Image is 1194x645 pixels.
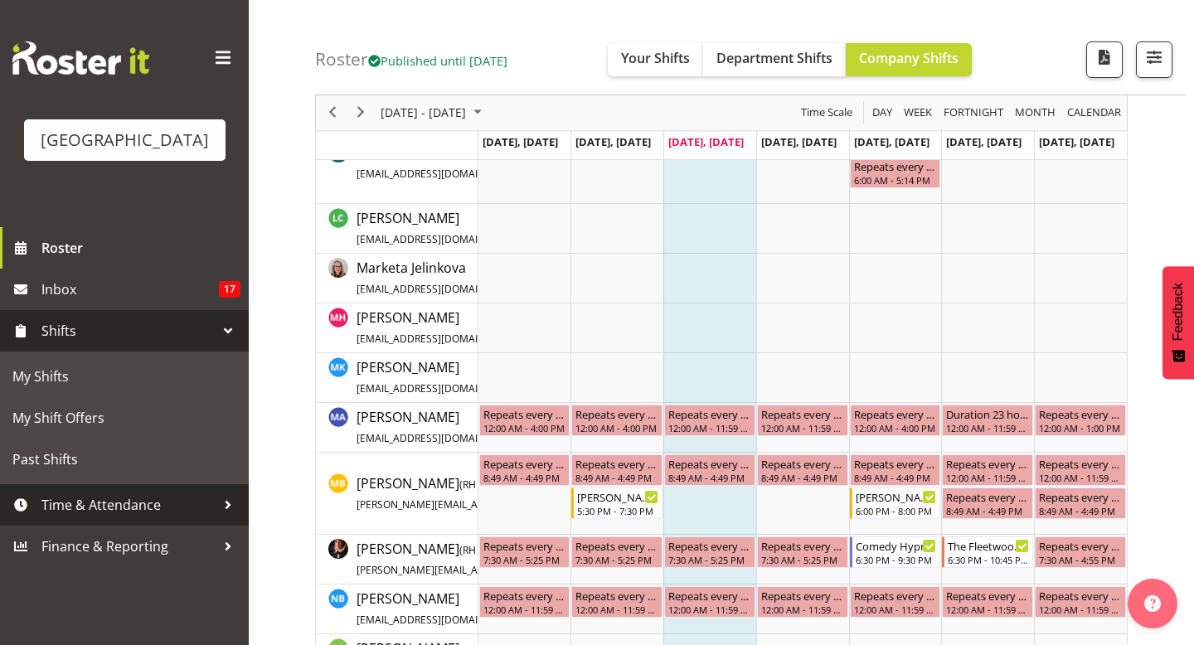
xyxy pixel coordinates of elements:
[316,303,478,353] td: Matthew Henderson resource
[357,474,744,512] span: [PERSON_NAME]
[1035,586,1126,618] div: Nicoel Boschman"s event - Repeats every monday, tuesday, wednesday, thursday, friday, saturday, s...
[761,537,844,554] div: Repeats every [DATE] - [PERSON_NAME]
[483,587,566,604] div: Repeats every [DATE], [DATE], [DATE], [DATE], [DATE], [DATE], [DATE] - [PERSON_NAME]
[941,103,1007,124] button: Fortnight
[4,356,245,397] a: My Shifts
[577,504,658,517] div: 5:30 PM - 7:30 PM
[854,587,937,604] div: Repeats every [DATE], [DATE], [DATE], [DATE], [DATE], [DATE], [DATE] - [PERSON_NAME]
[357,497,677,512] span: [PERSON_NAME][EMAIL_ADDRESS][PERSON_NAME][DOMAIN_NAME]
[757,586,848,618] div: Nicoel Boschman"s event - Repeats every monday, tuesday, wednesday, thursday, friday, saturday, s...
[621,49,690,67] span: Your Shifts
[668,134,744,149] span: [DATE], [DATE]
[850,536,941,568] div: Michelle Englehardt"s event - Comedy Hypnotist - Frankie Mac Begin From Friday, October 10, 2025 ...
[483,455,566,472] div: Repeats every [DATE], [DATE], [DATE], [DATE], [DATE], [DATE], [DATE] - [PERSON_NAME]
[757,454,848,486] div: Michelle Bradbury"s event - Repeats every monday, tuesday, wednesday, thursday, friday, saturday,...
[357,358,588,396] span: [PERSON_NAME]
[668,455,751,472] div: Repeats every [DATE], [DATE], [DATE], [DATE], [DATE], [DATE], [DATE] - [PERSON_NAME]
[902,103,934,124] span: Week
[357,232,522,246] span: [EMAIL_ADDRESS][DOMAIN_NAME]
[4,397,245,439] a: My Shift Offers
[946,134,1022,149] span: [DATE], [DATE]
[870,103,895,124] button: Timeline Day
[375,95,492,130] div: October 06 - 12, 2025
[1086,41,1123,78] button: Download a PDF of the roster according to the set date range.
[41,534,216,559] span: Finance & Reporting
[1039,603,1122,616] div: 12:00 AM - 11:59 PM
[4,439,245,480] a: Past Shifts
[757,405,848,436] div: Max Allan"s event - Repeats every wednesday, thursday - Max Allan Begin From Thursday, October 9,...
[901,103,935,124] button: Timeline Week
[942,405,1033,436] div: Max Allan"s event - Duration 23 hours - Max Allan Begin From Saturday, October 11, 2025 at 12:00:...
[850,487,941,519] div: Michelle Bradbury"s event - Michelle - Comedy Hypnotist - Frankie Mac Begin From Friday, October ...
[859,49,959,67] span: Company Shifts
[357,259,588,297] span: Marketa Jelinkova
[316,122,478,204] td: Lydia Noble resource
[12,447,236,472] span: Past Shifts
[357,282,522,296] span: [EMAIL_ADDRESS][DOMAIN_NAME]
[318,95,347,130] div: previous period
[575,587,658,604] div: Repeats every [DATE], [DATE], [DATE], [DATE], [DATE], [DATE], [DATE] - [PERSON_NAME]
[761,421,844,434] div: 12:00 AM - 11:59 PM
[316,353,478,403] td: Matthew Karton resource
[668,471,751,484] div: 8:49 AM - 4:49 PM
[12,41,149,75] img: Rosterit website logo
[948,537,1029,554] div: The Fleetwood Mac Experience
[761,134,837,149] span: [DATE], [DATE]
[1039,504,1122,517] div: 8:49 AM - 4:49 PM
[571,536,663,568] div: Michelle Englehardt"s event - Repeats every tuesday - Michelle Englehardt Begin From Tuesday, Oct...
[357,308,588,347] span: [PERSON_NAME]
[850,157,941,188] div: Lydia Noble"s event - Repeats every monday, tuesday, wednesday, thursday, friday - Lydia Noble Be...
[483,421,566,434] div: 12:00 AM - 4:00 PM
[854,158,937,174] div: Repeats every [DATE], [DATE], [DATE], [DATE], [DATE] - [PERSON_NAME]
[316,254,478,303] td: Marketa Jelinkova resource
[357,431,522,445] span: [EMAIL_ADDRESS][DOMAIN_NAME]
[703,43,846,76] button: Department Shifts
[856,537,937,554] div: Comedy Hypnotist - [PERSON_NAME]
[479,536,570,568] div: Michelle Englehardt"s event - Repeats every monday - Michelle Englehardt Begin From Monday, Octob...
[946,587,1029,604] div: Repeats every [DATE], [DATE], [DATE], [DATE], [DATE], [DATE], [DATE] - [PERSON_NAME]
[1039,405,1122,422] div: Repeats every [DATE] - [PERSON_NAME]
[854,455,937,472] div: Repeats every [DATE], [DATE], [DATE], [DATE], [DATE], [DATE], [DATE] - [PERSON_NAME]
[575,421,658,434] div: 12:00 AM - 4:00 PM
[942,487,1033,519] div: Michelle Bradbury"s event - Repeats every monday, tuesday, wednesday, thursday, friday, saturday,...
[668,537,751,554] div: Repeats every [DATE] - [PERSON_NAME]
[357,408,588,446] span: [PERSON_NAME]
[1039,455,1122,472] div: Repeats every [DATE], [DATE] - [PERSON_NAME]
[846,43,972,76] button: Company Shifts
[854,134,929,149] span: [DATE], [DATE]
[463,478,484,492] span: RH 4
[483,134,558,149] span: [DATE], [DATE]
[368,52,507,69] span: Published until [DATE]
[1144,595,1161,612] img: help-xxl-2.png
[41,235,240,260] span: Roster
[571,487,663,519] div: Michelle Bradbury"s event - Michelle - Shot Bro - Baycourt Presents Begin From Tuesday, October 7...
[608,43,703,76] button: Your Shifts
[942,103,1005,124] span: Fortnight
[571,454,663,486] div: Michelle Bradbury"s event - Repeats every monday, tuesday, wednesday, thursday, friday, saturday,...
[357,473,744,513] a: [PERSON_NAME](RH 4)[PERSON_NAME][EMAIL_ADDRESS][PERSON_NAME][DOMAIN_NAME]
[357,167,522,181] span: [EMAIL_ADDRESS][DOMAIN_NAME]
[12,405,236,430] span: My Shift Offers
[41,128,209,153] div: [GEOGRAPHIC_DATA]
[757,536,848,568] div: Michelle Englehardt"s event - Repeats every thursday - Michelle Englehardt Begin From Thursday, O...
[575,471,658,484] div: 8:49 AM - 4:49 PM
[761,405,844,422] div: Repeats every [DATE], [DATE] - [PERSON_NAME]
[850,586,941,618] div: Nicoel Boschman"s event - Repeats every monday, tuesday, wednesday, thursday, friday, saturday, s...
[357,209,588,247] span: [PERSON_NAME]
[316,584,478,634] td: Nicoel Boschman resource
[379,103,468,124] span: [DATE] - [DATE]
[357,143,588,182] span: [PERSON_NAME]
[463,543,498,557] span: RH 7.25
[1039,537,1122,554] div: Repeats every [DATE] - [PERSON_NAME]
[850,405,941,436] div: Max Allan"s event - Repeats every monday, tuesday, friday - Max Allan Begin From Friday, October ...
[946,488,1029,505] div: Repeats every [DATE], [DATE], [DATE], [DATE], [DATE], [DATE], [DATE] - [PERSON_NAME]
[856,553,937,566] div: 6:30 PM - 9:30 PM
[668,405,751,422] div: Repeats every [DATE], [DATE] - [PERSON_NAME]
[799,103,854,124] span: Time Scale
[575,603,658,616] div: 12:00 AM - 11:59 PM
[854,173,937,187] div: 6:00 AM - 5:14 PM
[1136,41,1172,78] button: Filter Shifts
[664,536,755,568] div: Michelle Englehardt"s event - Repeats every wednesday - Michelle Englehardt Begin From Wednesday,...
[942,454,1033,486] div: Michelle Bradbury"s event - Repeats every sunday, saturday - Michelle Bradbury Begin From Saturda...
[664,586,755,618] div: Nicoel Boschman"s event - Repeats every monday, tuesday, wednesday, thursday, friday, saturday, s...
